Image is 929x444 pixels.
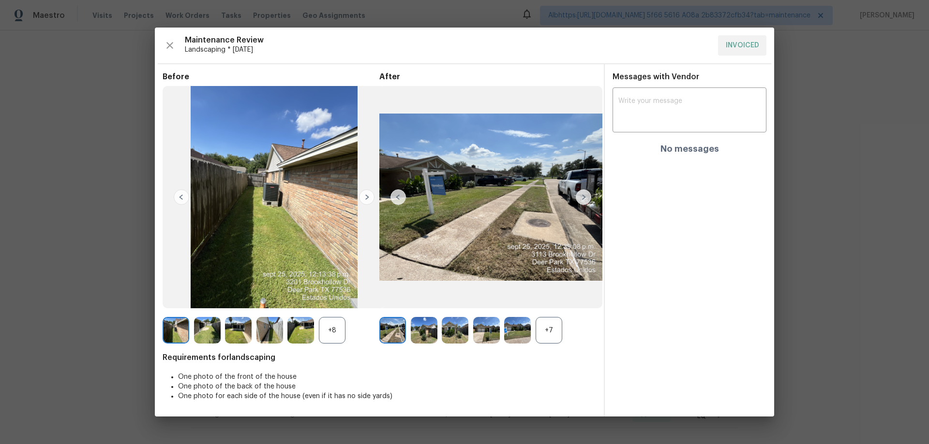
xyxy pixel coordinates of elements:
img: right-chevron-button-url [576,189,591,205]
div: +8 [319,317,345,344]
span: Before [163,72,379,82]
li: One photo of the back of the house [178,382,596,391]
span: Landscaping * [DATE] [185,45,710,55]
h4: No messages [660,144,719,154]
div: +7 [536,317,562,344]
img: left-chevron-button-url [174,189,189,205]
span: Maintenance Review [185,35,710,45]
span: After [379,72,596,82]
span: Requirements for landscaping [163,353,596,362]
li: One photo of the front of the house [178,372,596,382]
li: One photo for each side of the house (even if it has no side yards) [178,391,596,401]
img: right-chevron-button-url [359,189,375,205]
img: left-chevron-button-url [390,189,406,205]
span: Messages with Vendor [613,73,699,81]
